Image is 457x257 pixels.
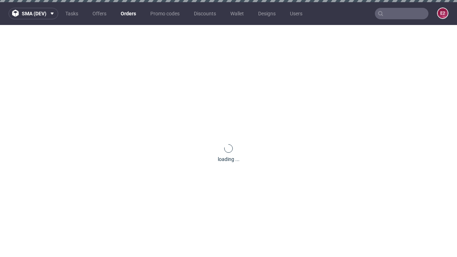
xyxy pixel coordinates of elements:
a: Designs [254,8,280,19]
a: Tasks [61,8,82,19]
a: Wallet [226,8,248,19]
a: Offers [88,8,111,19]
a: Promo codes [146,8,184,19]
a: Orders [116,8,140,19]
div: loading ... [218,156,240,163]
figcaption: e2 [438,8,448,18]
a: Discounts [190,8,220,19]
a: Users [286,8,307,19]
span: sma (dev) [22,11,46,16]
button: sma (dev) [9,8,58,19]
